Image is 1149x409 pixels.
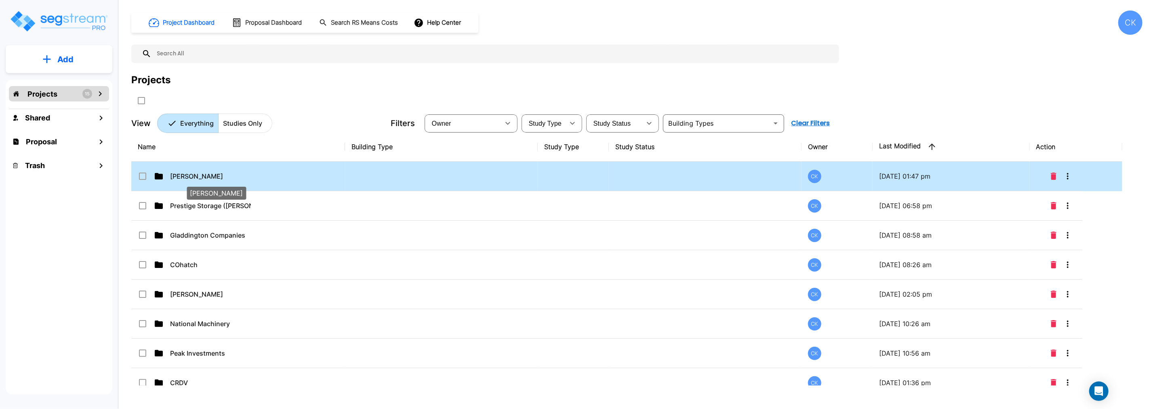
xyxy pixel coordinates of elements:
[331,18,398,27] h1: Search RS Means Costs
[157,114,219,133] button: Everything
[223,118,262,128] p: Studies Only
[609,132,801,162] th: Study Status
[1030,132,1122,162] th: Action
[588,112,641,135] div: Select
[27,89,57,99] p: Projects
[163,18,215,27] h1: Project Dashboard
[1060,198,1076,214] button: More-Options
[879,260,1023,270] p: [DATE] 08:26 am
[1048,168,1060,184] button: Delete
[345,132,537,162] th: Building Type
[1060,316,1076,332] button: More-Options
[131,117,151,129] p: View
[1048,316,1060,332] button: Delete
[170,348,251,358] p: Peak Investments
[879,378,1023,388] p: [DATE] 01:36 pm
[432,120,451,127] span: Owner
[170,260,251,270] p: COhatch
[25,112,50,123] h1: Shared
[26,136,57,147] h1: Proposal
[879,171,1023,181] p: [DATE] 01:47 pm
[770,118,781,129] button: Open
[879,201,1023,211] p: [DATE] 06:58 pm
[1060,345,1076,361] button: More-Options
[170,201,251,211] p: Prestige Storage ([PERSON_NAME])
[1048,345,1060,361] button: Delete
[593,120,631,127] span: Study Status
[85,91,90,97] p: 15
[808,199,821,213] div: CK
[802,132,873,162] th: Owner
[1060,257,1076,273] button: More-Options
[180,118,214,128] p: Everything
[245,18,302,27] h1: Proposal Dashboard
[391,117,415,129] p: Filters
[57,53,74,65] p: Add
[1089,382,1109,401] div: Open Intercom Messenger
[131,132,345,162] th: Name
[426,112,500,135] div: Select
[316,15,402,31] button: Search RS Means Costs
[1048,375,1060,391] button: Delete
[170,378,251,388] p: CRDV
[538,132,609,162] th: Study Type
[9,10,108,33] img: Logo
[218,114,272,133] button: Studies Only
[190,188,243,198] p: [PERSON_NAME]
[529,120,562,127] span: Study Type
[25,160,45,171] h1: Trash
[170,289,251,299] p: [PERSON_NAME]
[157,114,272,133] div: Platform
[145,14,219,32] button: Project Dashboard
[879,289,1023,299] p: [DATE] 02:05 pm
[665,118,768,129] input: Building Types
[1048,257,1060,273] button: Delete
[1048,198,1060,214] button: Delete
[1060,227,1076,243] button: More-Options
[1060,168,1076,184] button: More-Options
[170,230,251,240] p: Gladdington Companies
[788,115,833,131] button: Clear Filters
[170,171,251,181] p: [PERSON_NAME]
[808,288,821,301] div: CK
[6,48,112,71] button: Add
[152,44,835,63] input: Search All
[808,170,821,183] div: CK
[412,15,464,30] button: Help Center
[229,14,306,31] button: Proposal Dashboard
[879,319,1023,329] p: [DATE] 10:26 am
[1048,286,1060,302] button: Delete
[879,348,1023,358] p: [DATE] 10:56 am
[879,230,1023,240] p: [DATE] 08:58 am
[523,112,564,135] div: Select
[1048,227,1060,243] button: Delete
[1060,375,1076,391] button: More-Options
[1060,286,1076,302] button: More-Options
[808,376,821,390] div: CK
[133,93,149,109] button: SelectAll
[873,132,1029,162] th: Last Modified
[808,229,821,242] div: CK
[170,319,251,329] p: National Machinery
[808,347,821,360] div: CK
[808,258,821,272] div: CK
[1118,11,1143,35] div: CK
[131,73,170,87] div: Projects
[808,317,821,331] div: CK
